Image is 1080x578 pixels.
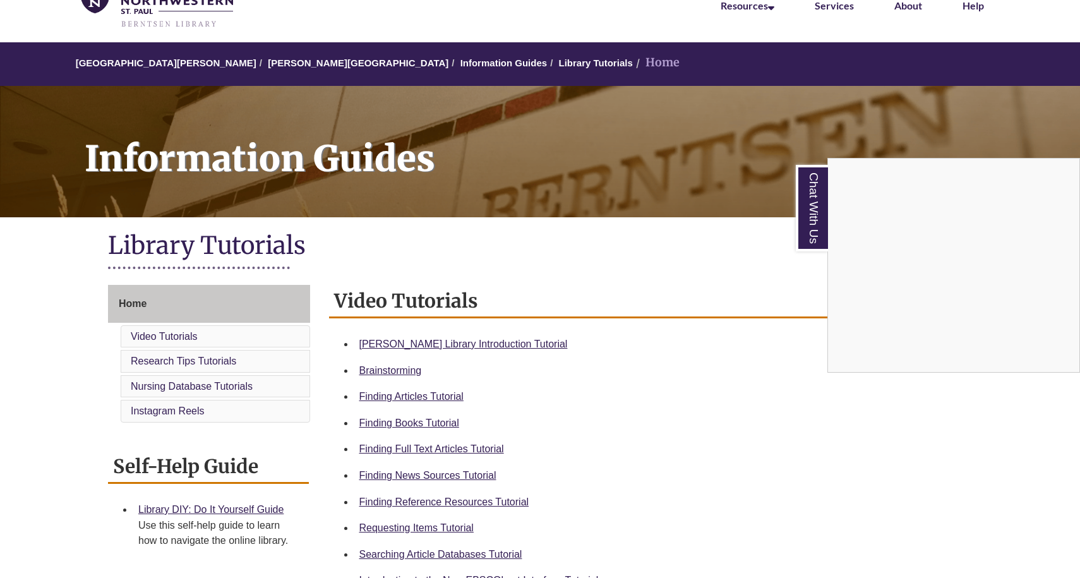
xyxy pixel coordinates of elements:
div: Chat With Us [827,158,1080,373]
iframe: Chat Widget [828,159,1079,372]
a: Chat With Us [796,165,828,251]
